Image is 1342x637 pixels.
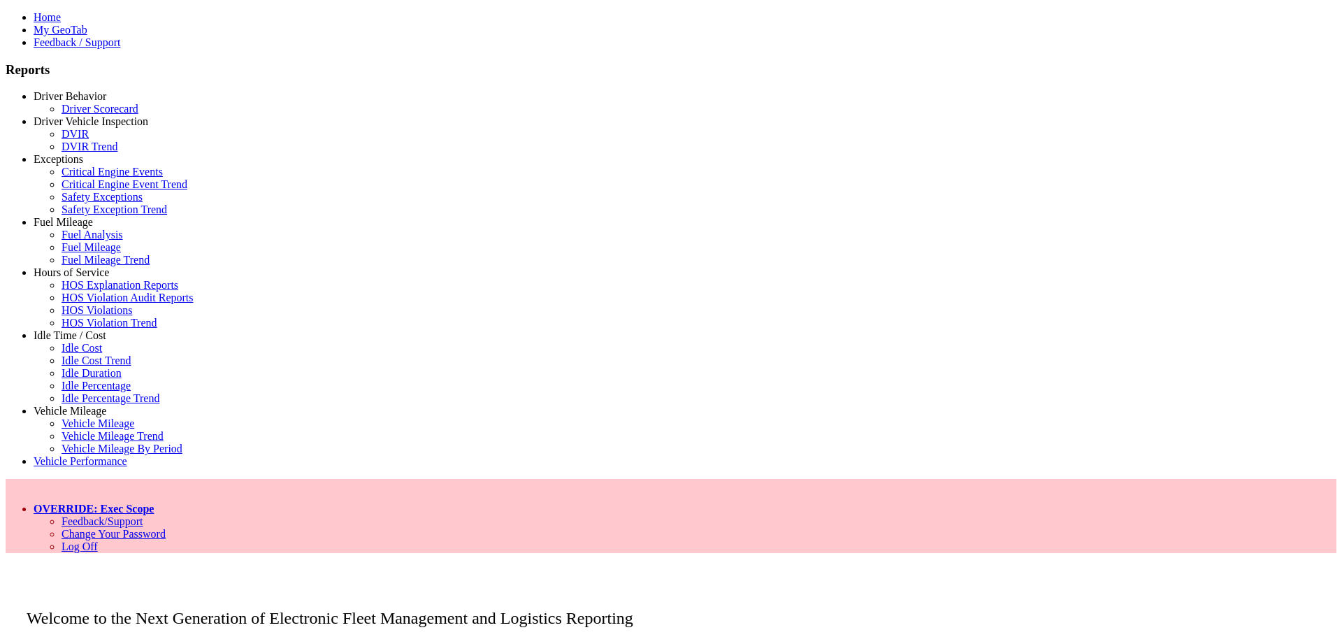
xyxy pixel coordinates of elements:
[34,11,61,23] a: Home
[6,588,1336,628] p: Welcome to the Next Generation of Electronic Fleet Management and Logistics Reporting
[34,216,93,228] a: Fuel Mileage
[34,90,106,102] a: Driver Behavior
[62,392,159,404] a: Idle Percentage Trend
[62,430,164,442] a: Vehicle Mileage Trend
[62,292,194,303] a: HOS Violation Audit Reports
[62,279,178,291] a: HOS Explanation Reports
[34,455,127,467] a: Vehicle Performance
[34,503,154,515] a: OVERRIDE: Exec Scope
[62,203,167,215] a: Safety Exception Trend
[62,417,134,429] a: Vehicle Mileage
[62,515,143,527] a: Feedback/Support
[62,103,138,115] a: Driver Scorecard
[62,380,131,392] a: Idle Percentage
[62,342,102,354] a: Idle Cost
[34,266,109,278] a: Hours of Service
[62,178,187,190] a: Critical Engine Event Trend
[34,24,87,36] a: My GeoTab
[34,329,106,341] a: Idle Time / Cost
[34,36,120,48] a: Feedback / Support
[62,541,98,552] a: Log Off
[62,166,163,178] a: Critical Engine Events
[62,367,122,379] a: Idle Duration
[62,128,89,140] a: DVIR
[62,191,143,203] a: Safety Exceptions
[34,153,83,165] a: Exceptions
[62,528,166,540] a: Change Your Password
[62,443,182,455] a: Vehicle Mileage By Period
[62,304,132,316] a: HOS Violations
[62,254,150,266] a: Fuel Mileage Trend
[62,229,123,241] a: Fuel Analysis
[34,405,106,417] a: Vehicle Mileage
[62,241,121,253] a: Fuel Mileage
[62,317,157,329] a: HOS Violation Trend
[6,62,1336,78] h3: Reports
[34,115,148,127] a: Driver Vehicle Inspection
[62,355,131,366] a: Idle Cost Trend
[62,141,117,152] a: DVIR Trend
